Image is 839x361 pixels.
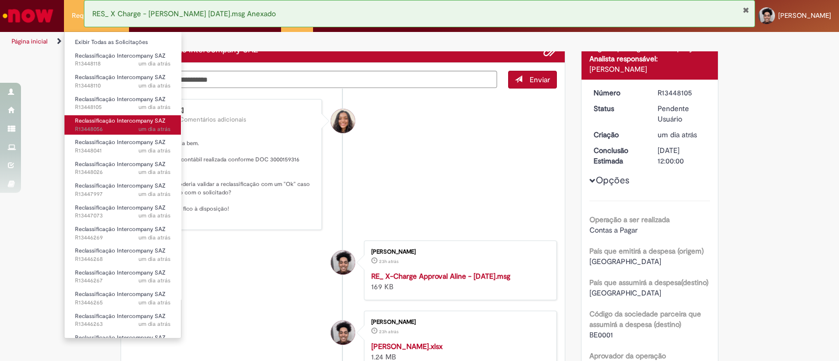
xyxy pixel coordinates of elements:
a: Aberto R13447997 : Reclassificação Intercompany SAZ [64,180,181,200]
a: Aberto R13448026 : Reclassificação Intercompany SAZ [64,159,181,178]
span: Contas a Pagar [589,225,638,235]
span: 23h atrás [379,258,399,265]
span: R13448105 [75,103,170,112]
a: Aberto R13447073 : Reclassificação Intercompany SAZ [64,202,181,222]
span: um dia atrás [138,82,170,90]
span: Reclassificação Intercompany SAZ [75,160,166,168]
a: Aberto R13446225 : Reclassificação Intercompany SAZ [64,332,181,352]
span: BE0001 [589,330,613,340]
a: Página inicial [12,37,48,46]
time: 26/08/2025 11:58:54 [138,168,170,176]
span: um dia atrás [138,147,170,155]
time: 25/08/2025 22:37:30 [138,255,170,263]
div: [PERSON_NAME] [371,319,546,325]
a: Aberto R13448041 : Reclassificação Intercompany SAZ [64,137,181,156]
span: um dia atrás [138,299,170,307]
time: 25/08/2025 22:31:35 [138,320,170,328]
time: 26/08/2025 12:19:24 [138,60,170,68]
span: um dia atrás [138,125,170,133]
time: 26/08/2025 14:25:35 [379,258,399,265]
span: Reclassificação Intercompany SAZ [75,182,166,190]
time: 26/08/2025 14:25:35 [379,329,399,335]
time: 26/08/2025 12:17:16 [138,82,170,90]
dt: Número [586,87,650,98]
span: Reclassificação Intercompany SAZ [75,312,166,320]
b: País que emitirá a despesa (origem) [589,246,704,256]
time: 26/08/2025 12:15:13 [658,130,697,139]
a: Aberto R13446268 : Reclassificação Intercompany SAZ [64,245,181,265]
a: Exibir Todas as Solicitações [64,37,181,48]
time: 25/08/2025 22:39:08 [138,234,170,242]
span: Reclassificação Intercompany SAZ [75,204,166,212]
a: Aberto R13446265 : Reclassificação Intercompany SAZ [64,289,181,308]
span: Reclassificação Intercompany SAZ [75,52,166,60]
span: R13447073 [75,212,170,220]
textarea: Digite sua mensagem aqui... [129,71,497,89]
time: 26/08/2025 11:54:25 [138,190,170,198]
b: Operação a ser realizada [589,215,670,224]
span: [GEOGRAPHIC_DATA] [589,288,661,298]
dt: Conclusão Estimada [586,145,650,166]
span: R13446269 [75,234,170,242]
time: 26/08/2025 09:42:28 [138,212,170,220]
img: ServiceNow [1,5,55,26]
p: Olá! Espero que esteja bem. Reclassificação contábil realizada conforme DOC 3000159316 Por gentil... [139,131,314,222]
span: R13446263 [75,320,170,329]
button: Adicionar anexos [543,43,557,57]
span: um dia atrás [138,103,170,111]
span: R13446267 [75,277,170,285]
a: RE_ X-Charge Approval Aline - [DATE].msg [371,271,510,281]
span: Reclassificação Intercompany SAZ [75,269,166,277]
dt: Status [586,103,650,114]
div: [PERSON_NAME] [139,107,314,114]
span: Reclassificação Intercompany SAZ [75,225,166,233]
b: Aprovador da operação [589,351,666,360]
small: Comentários adicionais [179,115,246,124]
span: um dia atrás [658,130,697,139]
div: 169 KB [371,271,546,292]
a: Aberto R13448118 : Reclassificação Intercompany SAZ [64,50,181,70]
div: 26/08/2025 12:15:13 [658,129,706,140]
div: Analista responsável: [589,53,711,64]
dt: Criação [586,129,650,140]
a: Aberto R13448110 : Reclassificação Intercompany SAZ [64,72,181,91]
b: Código da sociedade parceira que assumirá a despesa (destino) [589,309,701,329]
a: Aberto R13448056 : Reclassificação Intercompany SAZ [64,115,181,135]
span: Reclassificação Intercompany SAZ [75,247,166,255]
span: Requisições [72,10,109,21]
span: Reclassificação Intercompany SAZ [75,334,166,342]
span: R13448118 [75,60,170,68]
div: R13448105 [658,87,706,98]
span: R13448110 [75,82,170,90]
div: Pendente Usuário [658,103,706,124]
span: RES_ X Charge - [PERSON_NAME] [DATE].msg Anexado [92,9,276,18]
a: Aberto R13446263 : Reclassificação Intercompany SAZ [64,311,181,330]
span: um dia atrás [138,168,170,176]
span: Reclassificação Intercompany SAZ [75,117,166,125]
span: Reclassificação Intercompany SAZ [75,73,166,81]
span: R13446265 [75,299,170,307]
div: Debora Helloisa Soares [331,109,355,133]
div: [DATE] 12:00:00 [658,145,706,166]
span: Reclassificação Intercompany SAZ [75,95,166,103]
span: 23h atrás [379,329,399,335]
div: Gabriel Romao de Oliveira [331,250,355,275]
span: um dia atrás [138,255,170,263]
a: Aberto R13448105 : Reclassificação Intercompany SAZ [64,94,181,113]
b: País que assumirá a despesa(destino) [589,278,708,287]
button: Enviar [508,71,557,89]
span: um dia atrás [138,60,170,68]
a: [PERSON_NAME].xlsx [371,342,443,351]
time: 26/08/2025 12:15:14 [138,103,170,111]
span: Reclassificação Intercompany SAZ [75,290,166,298]
ul: Requisições [64,31,181,338]
span: Enviar [530,75,550,84]
time: 25/08/2025 22:35:59 [138,277,170,285]
span: [PERSON_NAME] [778,11,831,20]
span: R13448041 [75,147,170,155]
a: Aberto R13446267 : Reclassificação Intercompany SAZ [64,267,181,287]
span: R13448056 [75,125,170,134]
h2: Reclassificação Intercompany SAZ Histórico de tíquete [129,46,259,55]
